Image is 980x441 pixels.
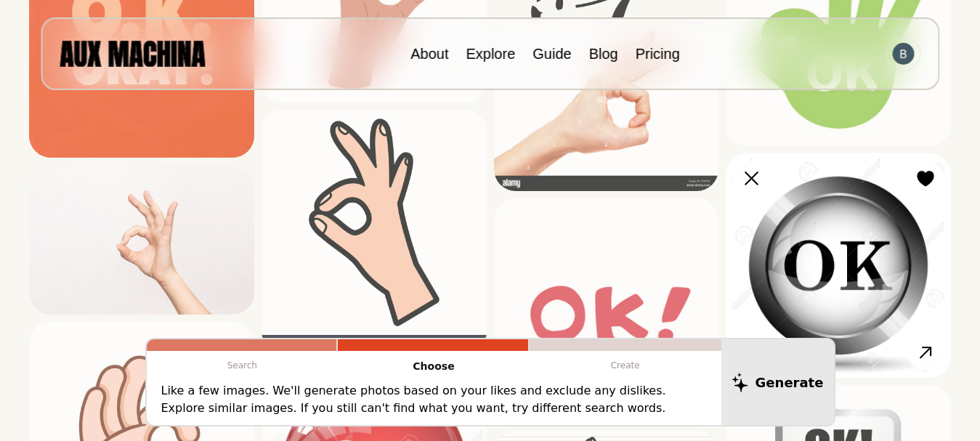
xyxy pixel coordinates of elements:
img: Search result [494,25,719,191]
img: Search result [262,110,487,353]
a: Blog [589,46,618,62]
img: Search result [726,153,951,379]
p: Search [147,351,339,380]
img: Search result [494,198,719,424]
img: AUX MACHINA [60,41,205,66]
p: Create [530,351,721,380]
a: About [410,46,448,62]
a: Explore [466,46,515,62]
img: Avatar [892,43,914,65]
p: Like a few images. We'll generate photos based on your likes and exclude any dislikes. Explore si... [161,382,707,417]
button: Generate [721,339,834,425]
a: Pricing [636,46,680,62]
img: Search result [29,165,254,315]
a: Guide [532,46,571,62]
p: Choose [338,351,530,382]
